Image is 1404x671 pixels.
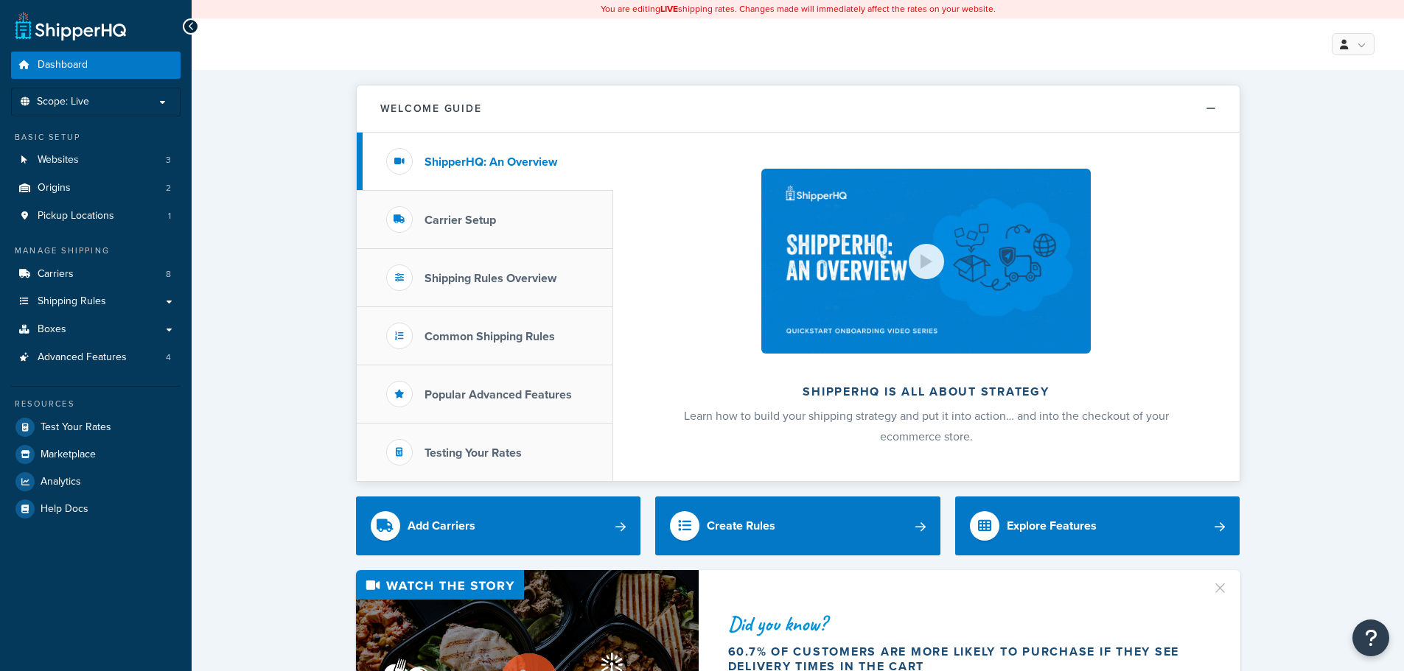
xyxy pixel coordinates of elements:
[11,147,181,174] a: Websites3
[357,85,1240,133] button: Welcome Guide
[11,175,181,202] a: Origins2
[1352,619,1389,656] button: Open Resource Center
[11,344,181,371] a: Advanced Features4
[11,245,181,257] div: Manage Shipping
[425,330,555,343] h3: Common Shipping Rules
[11,496,181,522] a: Help Docs
[408,516,475,536] div: Add Carriers
[38,182,71,194] span: Origins
[11,468,181,495] a: Analytics
[38,351,127,364] span: Advanced Features
[652,385,1201,398] h2: ShipperHQ is all about strategy
[11,344,181,371] li: Advanced Features
[425,214,496,227] h3: Carrier Setup
[11,203,181,230] li: Pickup Locations
[425,155,557,169] h3: ShipperHQ: An Overview
[728,614,1194,634] div: Did you know?
[168,210,171,222] span: 1
[38,323,66,336] span: Boxes
[11,441,181,468] a: Marketplace
[11,288,181,315] a: Shipping Rules
[166,182,171,194] span: 2
[41,449,96,461] span: Marketplace
[955,496,1240,555] a: Explore Features
[425,388,572,401] h3: Popular Advanced Features
[707,516,775,536] div: Create Rules
[38,154,79,166] span: Websites
[11,175,181,202] li: Origins
[41,476,81,488] span: Analytics
[11,261,181,288] a: Carriers8
[11,52,181,79] a: Dashboard
[761,169,1090,354] img: ShipperHQ is all about strategy
[11,147,181,174] li: Websites
[684,407,1169,445] span: Learn how to build your shipping strategy and put it into action… and into the checkout of your e...
[655,496,940,555] a: Create Rules
[11,131,181,144] div: Basic Setup
[11,261,181,288] li: Carriers
[41,503,88,516] span: Help Docs
[38,210,114,222] span: Pickup Locations
[380,103,482,114] h2: Welcome Guide
[660,2,678,15] b: LIVE
[38,295,106,308] span: Shipping Rules
[11,414,181,440] a: Test Your Rates
[37,96,89,108] span: Scope: Live
[166,351,171,364] span: 4
[166,268,171,281] span: 8
[38,268,74,281] span: Carriers
[356,496,641,555] a: Add Carriers
[11,203,181,230] a: Pickup Locations1
[425,272,556,285] h3: Shipping Rules Overview
[166,154,171,166] span: 3
[41,421,111,434] span: Test Your Rates
[11,316,181,343] a: Boxes
[1007,516,1097,536] div: Explore Features
[425,446,522,460] h3: Testing Your Rates
[11,398,181,410] div: Resources
[38,59,88,71] span: Dashboard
